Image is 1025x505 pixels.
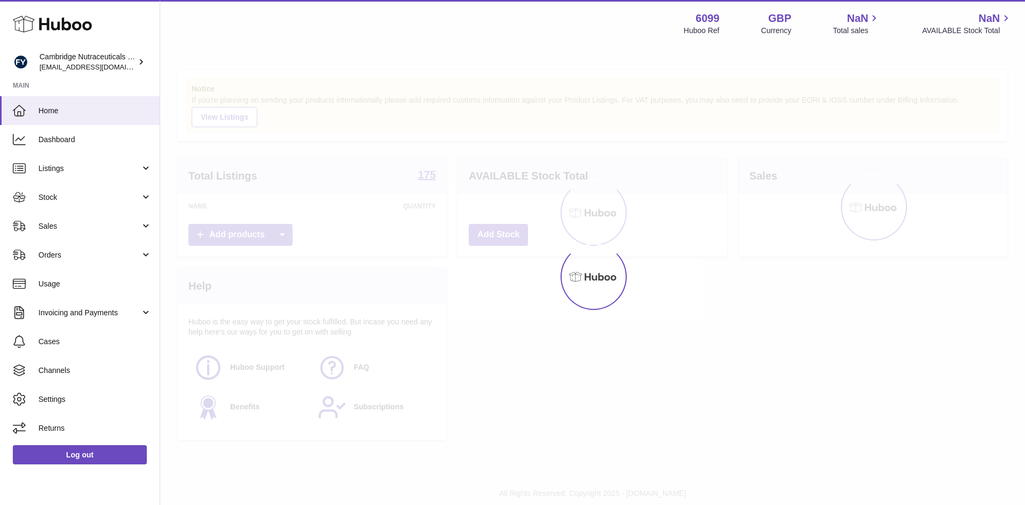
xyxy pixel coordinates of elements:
div: Cambridge Nutraceuticals Ltd [40,52,136,72]
div: Currency [761,26,792,36]
img: huboo@camnutra.com [13,54,29,70]
span: NaN [979,11,1000,26]
span: [EMAIL_ADDRESS][DOMAIN_NAME] [40,63,157,71]
span: Stock [38,192,140,203]
span: Returns [38,423,152,433]
span: Cases [38,337,152,347]
span: NaN [847,11,868,26]
a: NaN AVAILABLE Stock Total [922,11,1012,36]
a: Log out [13,445,147,464]
span: Invoicing and Payments [38,308,140,318]
span: Orders [38,250,140,260]
span: Home [38,106,152,116]
span: Channels [38,366,152,376]
span: AVAILABLE Stock Total [922,26,1012,36]
span: Settings [38,394,152,405]
span: Sales [38,221,140,231]
a: NaN Total sales [833,11,880,36]
div: Huboo Ref [684,26,720,36]
span: Total sales [833,26,880,36]
span: Dashboard [38,135,152,145]
span: Usage [38,279,152,289]
strong: 6099 [696,11,720,26]
span: Listings [38,164,140,174]
strong: GBP [768,11,791,26]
